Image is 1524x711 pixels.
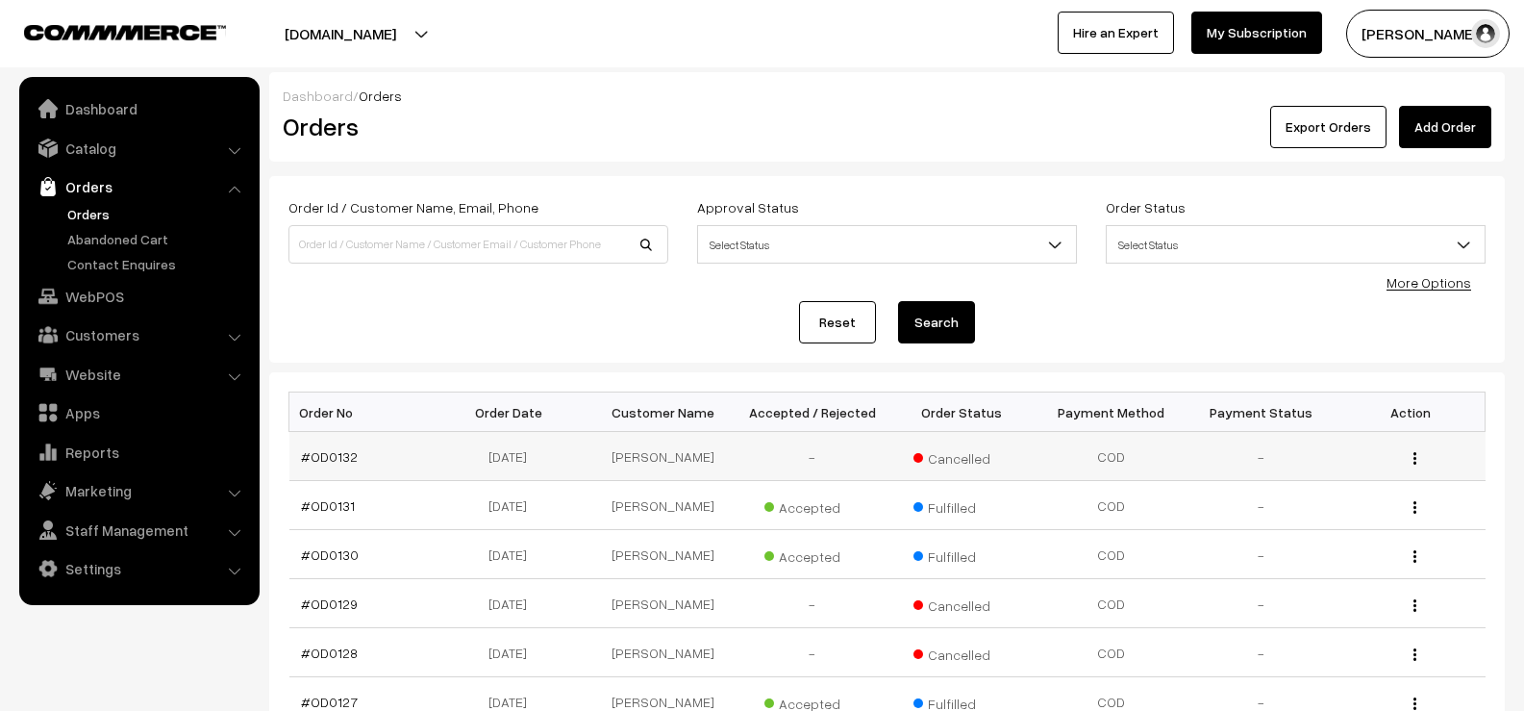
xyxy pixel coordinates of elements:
a: Apps [24,395,253,430]
td: - [1187,481,1337,530]
a: #OD0128 [301,645,358,661]
th: Order Date [438,393,588,432]
span: Accepted [764,493,861,518]
a: Customers [24,317,253,352]
td: - [737,628,887,677]
span: Accepted [764,542,861,567]
img: Menu [1413,452,1416,465]
a: My Subscription [1191,12,1322,54]
img: Menu [1413,648,1416,661]
a: #OD0127 [301,694,358,710]
span: Select Status [1106,225,1486,264]
a: Hire an Expert [1058,12,1174,54]
span: Cancelled [913,640,1010,665]
td: [DATE] [438,579,588,628]
button: Search [898,301,975,343]
th: Payment Status [1187,393,1337,432]
td: [DATE] [438,628,588,677]
label: Order Status [1106,197,1186,217]
a: #OD0131 [301,497,355,514]
a: Dashboard [283,88,353,104]
input: Order Id / Customer Name / Customer Email / Customer Phone [288,225,668,264]
td: [DATE] [438,481,588,530]
td: COD [1037,579,1187,628]
a: Reports [24,435,253,470]
td: - [1187,628,1337,677]
button: Export Orders [1270,106,1387,148]
td: COD [1037,530,1187,579]
td: - [737,432,887,481]
td: [PERSON_NAME] [588,530,738,579]
td: - [1187,530,1337,579]
th: Customer Name [588,393,738,432]
th: Order Status [887,393,1037,432]
td: COD [1037,432,1187,481]
a: Abandoned Cart [62,229,253,249]
a: #OD0129 [301,596,358,612]
td: [PERSON_NAME] [588,628,738,677]
td: [PERSON_NAME] [588,432,738,481]
h2: Orders [283,112,666,141]
span: Select Status [1107,228,1485,262]
a: Website [24,357,253,392]
td: - [1187,579,1337,628]
label: Approval Status [697,197,799,217]
label: Order Id / Customer Name, Email, Phone [288,197,538,217]
a: Orders [62,204,253,224]
img: Menu [1413,698,1416,710]
a: #OD0130 [301,546,359,563]
a: #OD0132 [301,448,358,465]
a: Settings [24,551,253,586]
td: [DATE] [438,530,588,579]
th: Accepted / Rejected [737,393,887,432]
td: - [737,579,887,628]
button: [PERSON_NAME] [1346,10,1510,58]
a: More Options [1387,274,1471,291]
td: - [1187,432,1337,481]
span: Select Status [698,228,1076,262]
td: COD [1037,628,1187,677]
th: Action [1336,393,1486,432]
td: [DATE] [438,432,588,481]
span: Select Status [697,225,1077,264]
a: Staff Management [24,513,253,547]
span: Cancelled [913,444,1010,469]
td: [PERSON_NAME] [588,481,738,530]
a: Marketing [24,473,253,508]
a: Reset [799,301,876,343]
img: Menu [1413,501,1416,514]
td: [PERSON_NAME] [588,579,738,628]
a: Add Order [1399,106,1491,148]
span: Orders [359,88,402,104]
img: COMMMERCE [24,25,226,39]
th: Order No [289,393,439,432]
span: Fulfilled [913,542,1010,567]
td: COD [1037,481,1187,530]
a: Catalog [24,131,253,165]
div: / [283,86,1491,106]
span: Fulfilled [913,493,1010,518]
a: Orders [24,169,253,204]
th: Payment Method [1037,393,1187,432]
a: WebPOS [24,279,253,314]
a: Contact Enquires [62,254,253,274]
img: Menu [1413,599,1416,612]
span: Cancelled [913,591,1010,616]
a: Dashboard [24,91,253,126]
a: COMMMERCE [24,19,192,42]
img: user [1471,19,1500,48]
img: Menu [1413,550,1416,563]
button: [DOMAIN_NAME] [217,10,463,58]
